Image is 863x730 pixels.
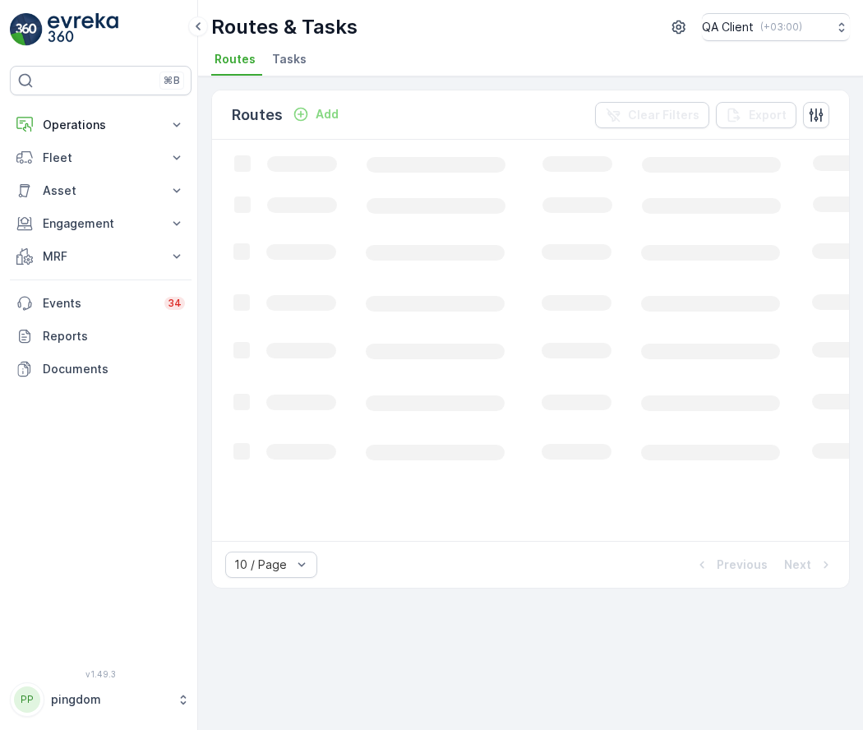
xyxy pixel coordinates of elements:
p: Clear Filters [628,107,699,123]
span: Routes [215,51,256,67]
p: pingdom [51,691,168,708]
p: Fleet [43,150,159,166]
img: logo_light-DOdMpM7g.png [48,13,118,46]
p: Previous [717,557,768,573]
p: Export [749,107,787,123]
button: Previous [692,555,769,575]
a: Documents [10,353,192,386]
button: Next [782,555,836,575]
button: Operations [10,109,192,141]
button: Add [286,104,345,124]
button: QA Client(+03:00) [702,13,850,41]
div: PP [14,686,40,713]
button: Fleet [10,141,192,174]
button: Engagement [10,207,192,240]
p: Add [316,106,339,122]
button: Asset [10,174,192,207]
p: QA Client [702,19,754,35]
p: Events [43,295,155,312]
a: Reports [10,320,192,353]
img: logo [10,13,43,46]
p: Routes & Tasks [211,14,358,40]
span: Tasks [272,51,307,67]
p: ⌘B [164,74,180,87]
button: MRF [10,240,192,273]
p: Engagement [43,215,159,232]
span: v 1.49.3 [10,669,192,679]
p: ( +03:00 ) [760,21,802,34]
p: 34 [168,297,182,310]
p: Documents [43,361,185,377]
p: MRF [43,248,159,265]
p: Operations [43,117,159,133]
button: PPpingdom [10,682,192,717]
a: Events34 [10,287,192,320]
button: Export [716,102,796,128]
p: Asset [43,182,159,199]
p: Next [784,557,811,573]
p: Reports [43,328,185,344]
button: Clear Filters [595,102,709,128]
p: Routes [232,104,283,127]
